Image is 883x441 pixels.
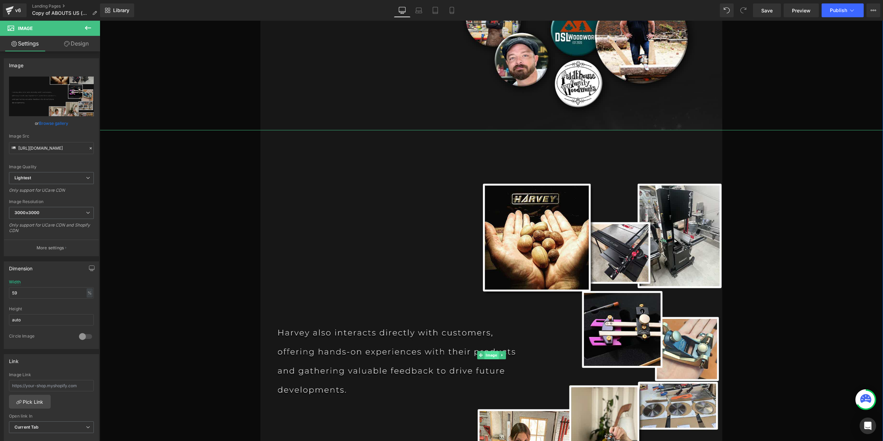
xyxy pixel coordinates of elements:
span: Image [18,26,33,31]
span: Copy of ABOUTS US (别上 [32,10,89,16]
div: Only support for UCare CDN and Shopify CDN [9,222,94,238]
div: Image Link [9,372,94,377]
div: Open Intercom Messenger [860,418,876,434]
a: Pick Link [9,395,51,409]
div: Image Resolution [9,199,94,204]
div: Only support for UCare CDN [9,188,94,198]
div: Width [9,280,21,284]
span: Publish [830,8,847,13]
a: New Library [100,3,134,17]
input: https://your-shop.myshopify.com [9,380,94,391]
a: Desktop [394,3,410,17]
div: or [9,120,94,127]
span: Library [113,7,129,13]
button: More [866,3,880,17]
div: Dimension [9,262,33,271]
a: Browse gallery [39,117,68,129]
a: Tablet [427,3,444,17]
a: Preview [784,3,819,17]
b: Current Tab [14,424,39,430]
button: Publish [822,3,864,17]
div: v6 [14,6,22,15]
a: Laptop [410,3,427,17]
a: Mobile [444,3,460,17]
a: Landing Pages [32,3,102,9]
span: Preview [792,7,811,14]
div: Image [9,59,23,68]
button: More settings [4,240,99,256]
div: % [87,288,93,298]
div: Open link In [9,414,94,419]
input: auto [9,314,94,325]
a: v6 [3,3,27,17]
div: Circle Image [9,333,72,341]
p: More settings [37,245,64,251]
div: Image Src [9,134,94,139]
a: Expand / Collapse [399,330,406,339]
span: Image [385,330,399,339]
input: auto [9,287,94,299]
div: Link [9,354,19,364]
a: Design [51,36,101,51]
b: 3000x3000 [14,210,39,215]
div: Image Quality [9,164,94,169]
input: Link [9,142,94,154]
button: Undo [720,3,734,17]
span: Save [761,7,773,14]
div: Height [9,307,94,311]
button: Redo [736,3,750,17]
b: Lightest [14,175,31,180]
